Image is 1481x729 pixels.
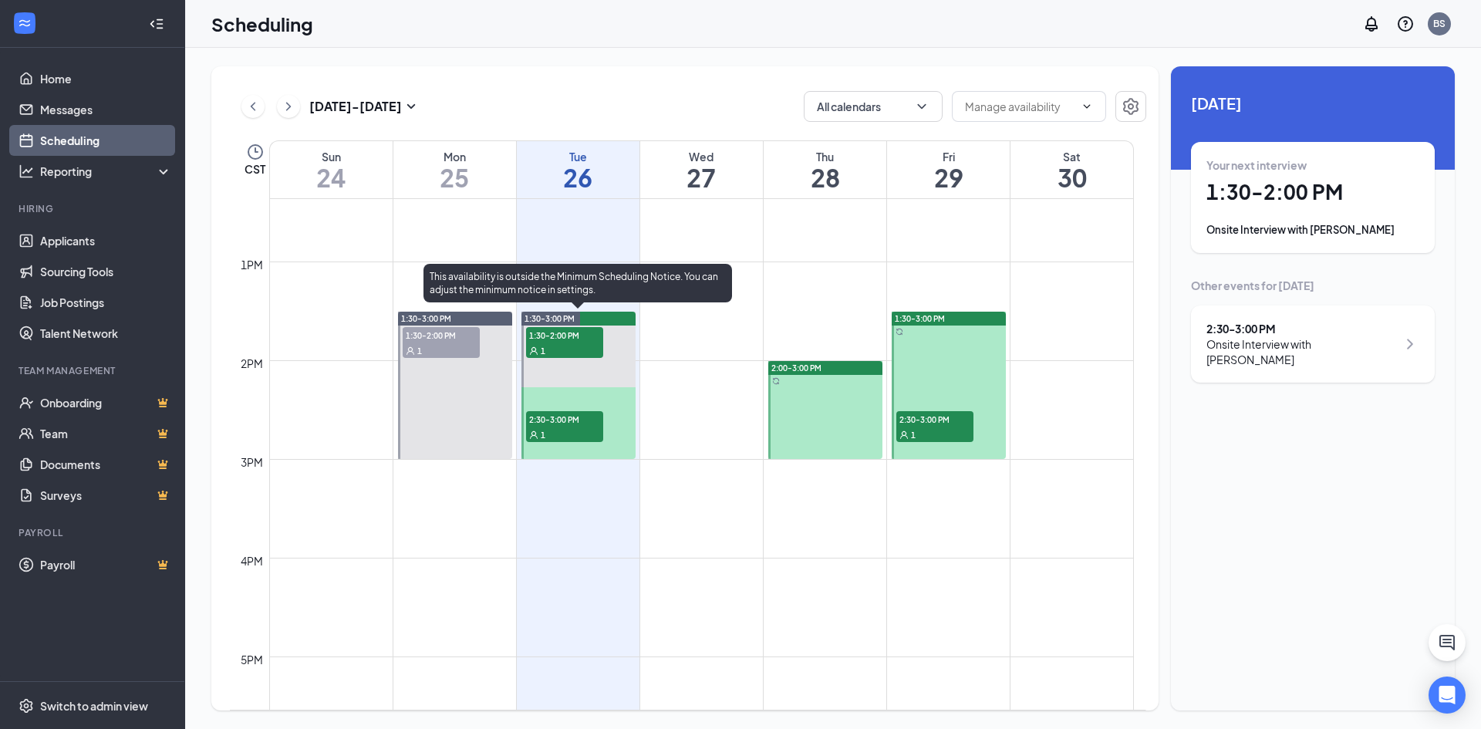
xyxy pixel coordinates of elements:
h1: 24 [270,164,393,191]
svg: User [406,346,415,356]
svg: Clock [246,143,265,161]
a: SurveysCrown [40,480,172,511]
div: Thu [764,149,886,164]
button: ChatActive [1429,624,1466,661]
svg: User [899,430,909,440]
div: 2:30 - 3:00 PM [1206,321,1397,336]
a: August 27, 2025 [640,141,763,198]
div: Onsite Interview with [PERSON_NAME] [1206,222,1419,238]
svg: ChevronDown [1081,100,1093,113]
h1: Scheduling [211,11,313,37]
button: ChevronRight [277,95,300,118]
div: This availability is outside the Minimum Scheduling Notice. You can adjust the minimum notice in ... [423,264,732,302]
a: Applicants [40,225,172,256]
div: Onsite Interview with [PERSON_NAME] [1206,336,1397,367]
div: Reporting [40,164,173,179]
button: Settings [1115,91,1146,122]
svg: User [529,346,538,356]
a: August 25, 2025 [393,141,516,198]
svg: ChevronLeft [245,97,261,116]
svg: Analysis [19,164,34,179]
a: OnboardingCrown [40,387,172,418]
svg: WorkstreamLogo [17,15,32,31]
svg: Sync [772,377,780,385]
h1: 26 [517,164,639,191]
span: 1:30-3:00 PM [401,313,451,324]
a: TeamCrown [40,418,172,449]
div: 5pm [238,651,266,668]
button: All calendarsChevronDown [804,91,943,122]
div: Wed [640,149,763,164]
div: 4pm [238,552,266,569]
a: PayrollCrown [40,549,172,580]
a: Job Postings [40,287,172,318]
button: ChevronLeft [241,95,265,118]
a: August 29, 2025 [887,141,1010,198]
span: CST [245,161,265,177]
svg: SmallChevronDown [402,97,420,116]
a: August 30, 2025 [1010,141,1133,198]
a: Messages [40,94,172,125]
div: Sun [270,149,393,164]
span: 1 [541,430,545,440]
div: Switch to admin view [40,698,148,714]
svg: ChevronDown [914,99,929,114]
span: [DATE] [1191,91,1435,115]
a: DocumentsCrown [40,449,172,480]
div: Open Intercom Messenger [1429,677,1466,714]
div: BS [1433,17,1446,30]
span: 2:30-3:00 PM [526,411,603,427]
span: 2:00-3:00 PM [771,363,821,373]
h1: 28 [764,164,886,191]
svg: Notifications [1362,15,1381,33]
a: Scheduling [40,125,172,156]
span: 1:30-2:00 PM [526,327,603,343]
div: Payroll [19,526,169,539]
span: 1 [417,346,422,356]
div: Your next interview [1206,157,1419,173]
h1: 1:30 - 2:00 PM [1206,179,1419,205]
svg: ChatActive [1438,633,1456,652]
div: Tue [517,149,639,164]
span: 1:30-3:00 PM [895,313,945,324]
div: Team Management [19,364,169,377]
h1: 29 [887,164,1010,191]
a: August 24, 2025 [270,141,393,198]
div: Hiring [19,202,169,215]
svg: Settings [19,698,34,714]
span: 1 [911,430,916,440]
svg: Collapse [149,16,164,32]
h1: 25 [393,164,516,191]
h1: 30 [1010,164,1133,191]
a: August 28, 2025 [764,141,886,198]
a: August 26, 2025 [517,141,639,198]
h3: [DATE] - [DATE] [309,98,402,115]
svg: Settings [1122,97,1140,116]
a: Home [40,63,172,94]
span: 1 [541,346,545,356]
span: 1:30-3:00 PM [525,313,575,324]
div: Mon [393,149,516,164]
div: Fri [887,149,1010,164]
svg: Sync [896,328,903,336]
div: 2pm [238,355,266,372]
div: 1pm [238,256,266,273]
svg: User [529,430,538,440]
h1: 27 [640,164,763,191]
span: 1:30-2:00 PM [403,327,480,343]
div: 3pm [238,454,266,471]
a: Sourcing Tools [40,256,172,287]
div: Sat [1010,149,1133,164]
svg: QuestionInfo [1396,15,1415,33]
a: Talent Network [40,318,172,349]
svg: ChevronRight [281,97,296,116]
svg: ChevronRight [1401,335,1419,353]
span: 2:30-3:00 PM [896,411,973,427]
div: Other events for [DATE] [1191,278,1435,293]
input: Manage availability [965,98,1074,115]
